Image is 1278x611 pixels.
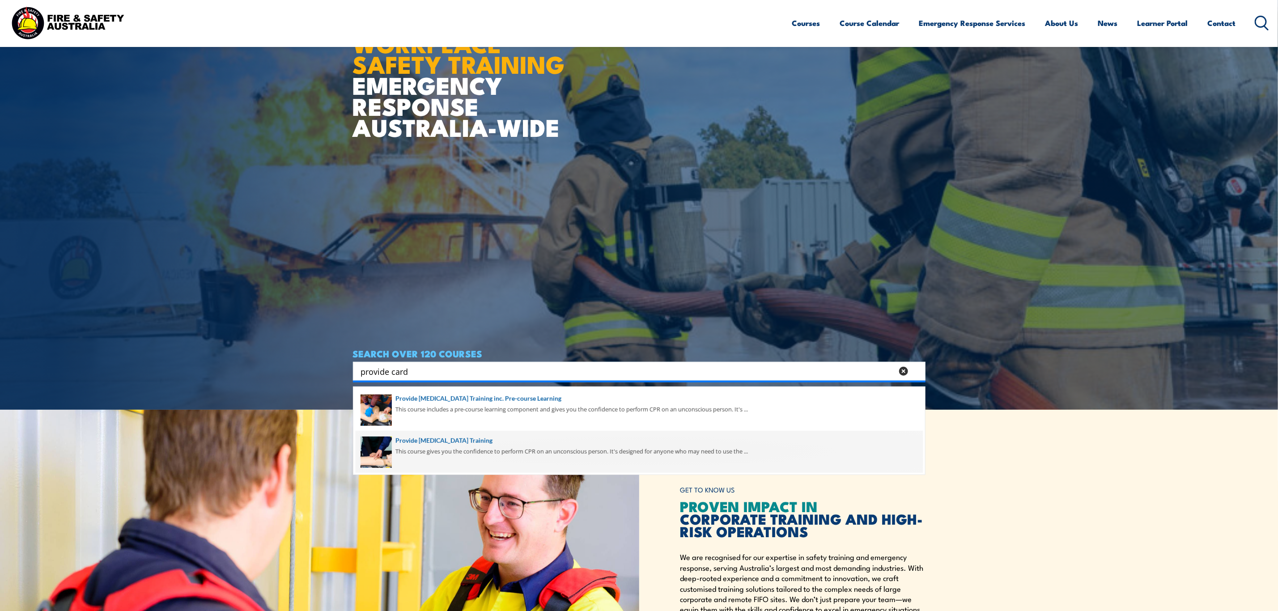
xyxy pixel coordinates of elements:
[680,482,926,498] h6: GET TO KNOW US
[353,24,565,82] strong: WORKPLACE SAFETY TRAINING
[353,10,572,137] h1: EMERGENCY RESPONSE AUSTRALIA-WIDE
[1208,11,1236,35] a: Contact
[363,365,895,378] form: Search form
[792,11,820,35] a: Courses
[1098,11,1118,35] a: News
[1138,11,1188,35] a: Learner Portal
[680,500,926,537] h2: CORPORATE TRAINING AND HIGH-RISK OPERATIONS
[919,11,1026,35] a: Emergency Response Services
[680,495,818,517] span: PROVEN IMPACT IN
[361,436,918,446] a: Provide [MEDICAL_DATA] Training
[361,394,918,403] a: Provide [MEDICAL_DATA] Training inc. Pre-course Learning
[353,348,926,358] h4: SEARCH OVER 120 COURSES
[361,365,893,378] input: Search input
[840,11,900,35] a: Course Calendar
[910,365,922,378] button: Search magnifier button
[1045,11,1078,35] a: About Us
